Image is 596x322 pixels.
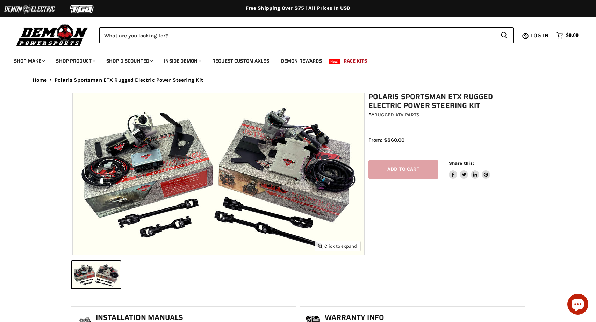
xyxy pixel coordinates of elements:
a: Request Custom Axles [207,54,274,68]
span: Polaris Sportsman ETX Rugged Electric Power Steering Kit [55,77,203,83]
a: Race Kits [338,54,372,68]
ul: Main menu [9,51,577,68]
div: Free Shipping Over $75 | All Prices In USD [19,5,578,12]
span: From: $860.00 [368,137,404,143]
h1: Warranty Info [325,314,522,322]
a: Demon Rewards [276,54,327,68]
inbox-online-store-chat: Shopify online store chat [565,294,590,316]
span: Share this: [449,161,474,166]
span: Log in [530,31,549,40]
a: $0.00 [553,30,582,41]
a: Shop Product [51,54,100,68]
aside: Share this: [449,160,490,179]
div: by [368,111,528,119]
img: Demon Electric Logo 2 [3,2,56,16]
input: Search [99,27,495,43]
a: Inside Demon [159,54,206,68]
h1: Installation Manuals [96,314,293,322]
a: Shop Make [9,54,49,68]
form: Product [99,27,514,43]
h1: Polaris Sportsman ETX Rugged Electric Power Steering Kit [368,93,528,110]
a: Shop Discounted [101,54,157,68]
a: Log in [527,32,553,39]
img: IMAGE [73,93,364,255]
img: TGB Logo 2 [56,2,108,16]
a: Home [33,77,47,83]
nav: Breadcrumbs [19,77,578,83]
span: $0.00 [566,32,579,39]
a: Rugged ATV Parts [374,112,419,118]
button: Search [495,27,514,43]
span: New! [329,59,340,64]
button: IMAGE thumbnail [72,261,121,288]
span: Click to expand [318,243,357,249]
button: Click to expand [315,241,360,251]
img: Demon Powersports [14,23,91,47]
